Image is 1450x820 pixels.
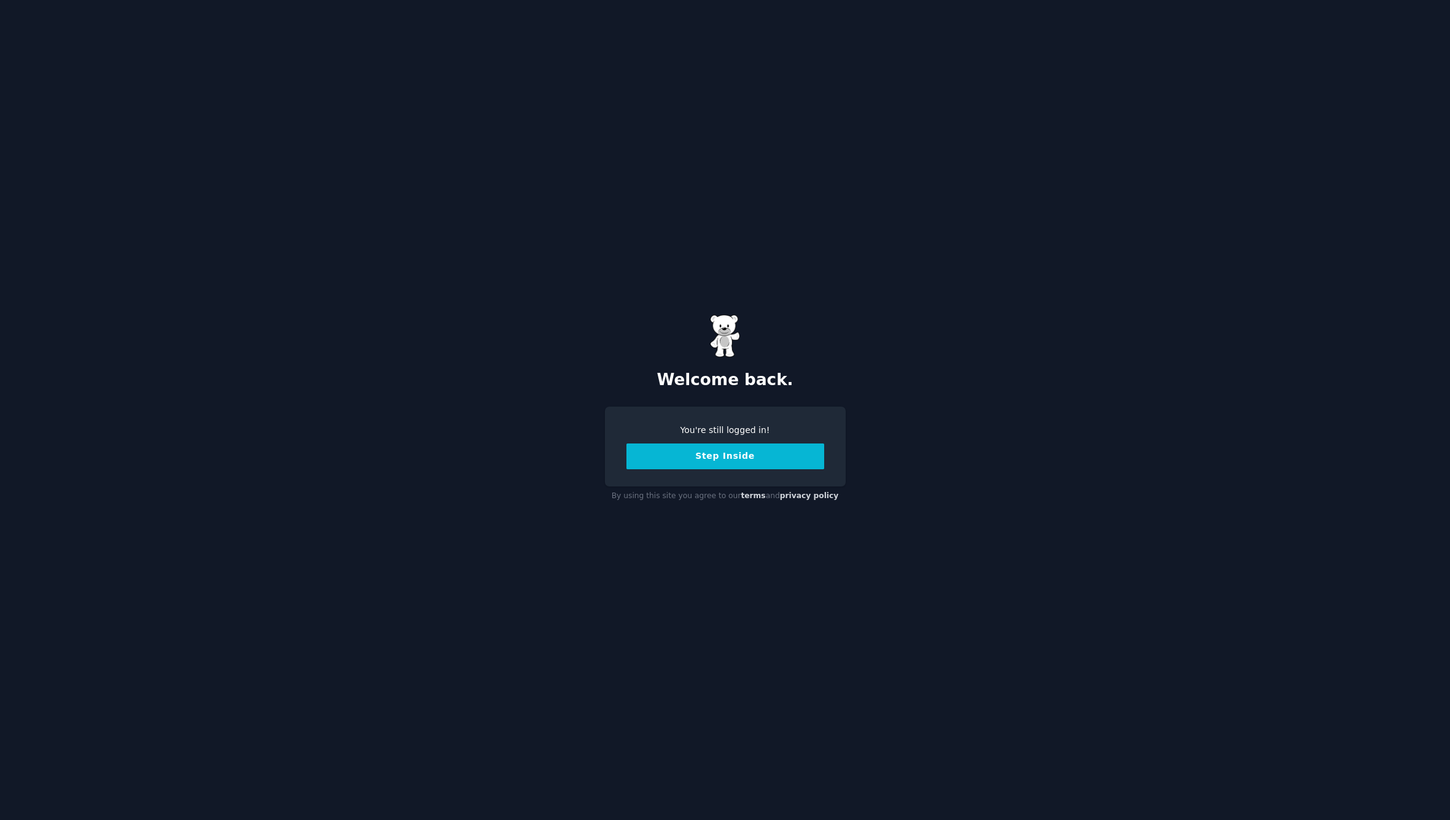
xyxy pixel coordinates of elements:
[741,491,765,500] a: terms
[605,370,846,390] h2: Welcome back.
[780,491,839,500] a: privacy policy
[710,314,741,357] img: Gummy Bear
[626,424,824,437] div: You're still logged in!
[626,451,824,461] a: Step Inside
[626,443,824,469] button: Step Inside
[605,486,846,506] div: By using this site you agree to our and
